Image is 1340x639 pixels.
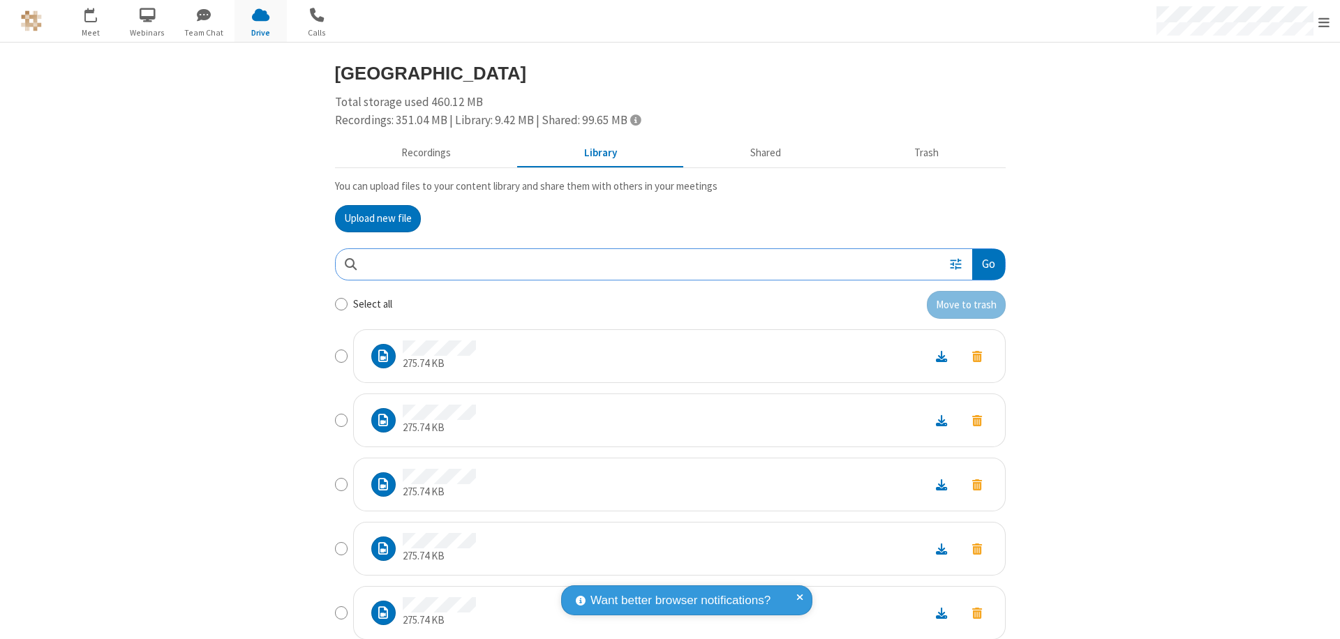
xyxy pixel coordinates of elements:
[927,291,1006,319] button: Move to trash
[923,476,960,493] a: Download file
[972,249,1004,280] button: Go
[21,10,42,31] img: QA Selenium DO NOT DELETE OR CHANGE
[234,27,287,39] span: Drive
[403,356,476,372] p: 275.74 KB
[960,539,995,558] button: Move to trash
[335,179,1006,195] p: You can upload files to your content library and share them with others in your meetings
[960,603,995,622] button: Move to trash
[335,140,518,167] button: Recorded meetings
[121,27,174,39] span: Webinars
[335,112,1006,130] div: Recordings: 351.04 MB | Library: 9.42 MB | Shared: 99.65 MB
[960,347,995,366] button: Move to trash
[630,114,641,126] span: Totals displayed include files that have been moved to the trash.
[335,63,1006,83] h3: [GEOGRAPHIC_DATA]
[923,605,960,621] a: Download file
[923,348,960,364] a: Download file
[848,140,1006,167] button: Trash
[923,412,960,428] a: Download file
[403,612,476,629] p: 275.74 KB
[518,140,684,167] button: Content library
[335,93,1006,129] div: Total storage used 460.12 MB
[65,27,117,39] span: Meet
[353,296,392,313] label: Select all
[178,27,230,39] span: Team Chat
[923,541,960,557] a: Download file
[590,592,770,610] span: Want better browser notifications?
[403,548,476,564] p: 275.74 KB
[960,411,995,430] button: Move to trash
[684,140,848,167] button: Shared during meetings
[291,27,343,39] span: Calls
[403,420,476,436] p: 275.74 KB
[403,484,476,500] p: 275.74 KB
[335,205,421,233] button: Upload new file
[960,475,995,494] button: Move to trash
[94,8,103,18] div: 1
